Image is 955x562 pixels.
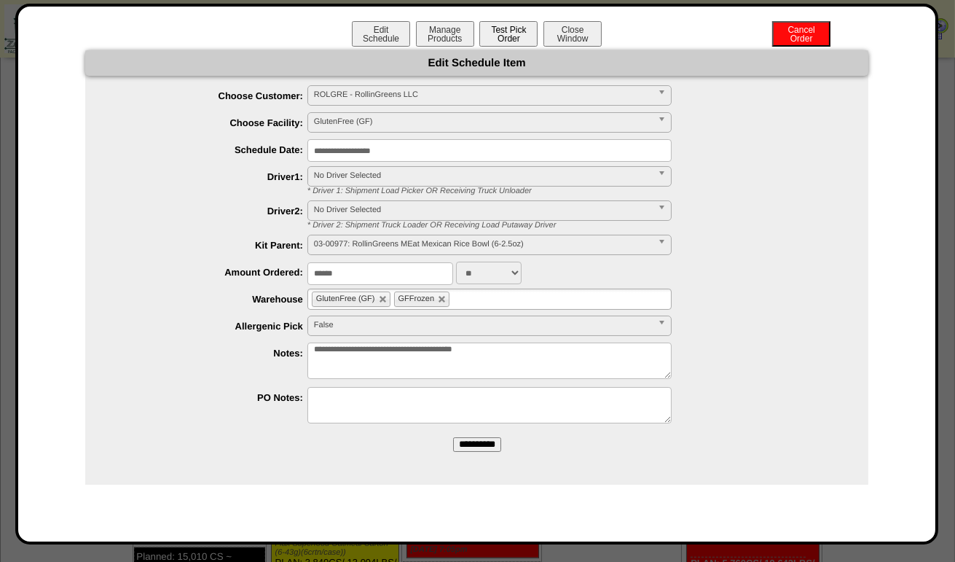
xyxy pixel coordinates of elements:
[114,294,307,305] label: Warehouse
[543,21,602,47] button: CloseWindow
[114,171,307,182] label: Driver1:
[296,187,868,195] div: * Driver 1: Shipment Load Picker OR Receiving Truck Unloader
[314,316,652,334] span: False
[114,348,307,359] label: Notes:
[114,206,307,216] label: Driver2:
[479,21,538,47] button: Test PickOrder
[296,221,868,230] div: * Driver 2: Shipment Truck Loader OR Receiving Load Putaway Driver
[114,321,307,332] label: Allergenic Pick
[542,33,603,44] a: CloseWindow
[114,117,307,128] label: Choose Facility:
[114,90,307,101] label: Choose Customer:
[416,21,474,47] button: ManageProducts
[85,50,868,76] div: Edit Schedule Item
[314,167,652,184] span: No Driver Selected
[772,21,830,47] button: CancelOrder
[114,392,307,403] label: PO Notes:
[114,144,307,155] label: Schedule Date:
[314,235,652,253] span: 03-00977: RollinGreens MEat Mexican Rice Bowl (6-2.5oz)
[114,240,307,251] label: Kit Parent:
[114,267,307,278] label: Amount Ordered:
[314,86,652,104] span: ROLGRE - RollinGreens LLC
[314,113,652,130] span: GlutenFree (GF)
[352,21,410,47] button: EditSchedule
[314,201,652,219] span: No Driver Selected
[316,294,375,303] span: GlutenFree (GF)
[398,294,435,303] span: GFFrozen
